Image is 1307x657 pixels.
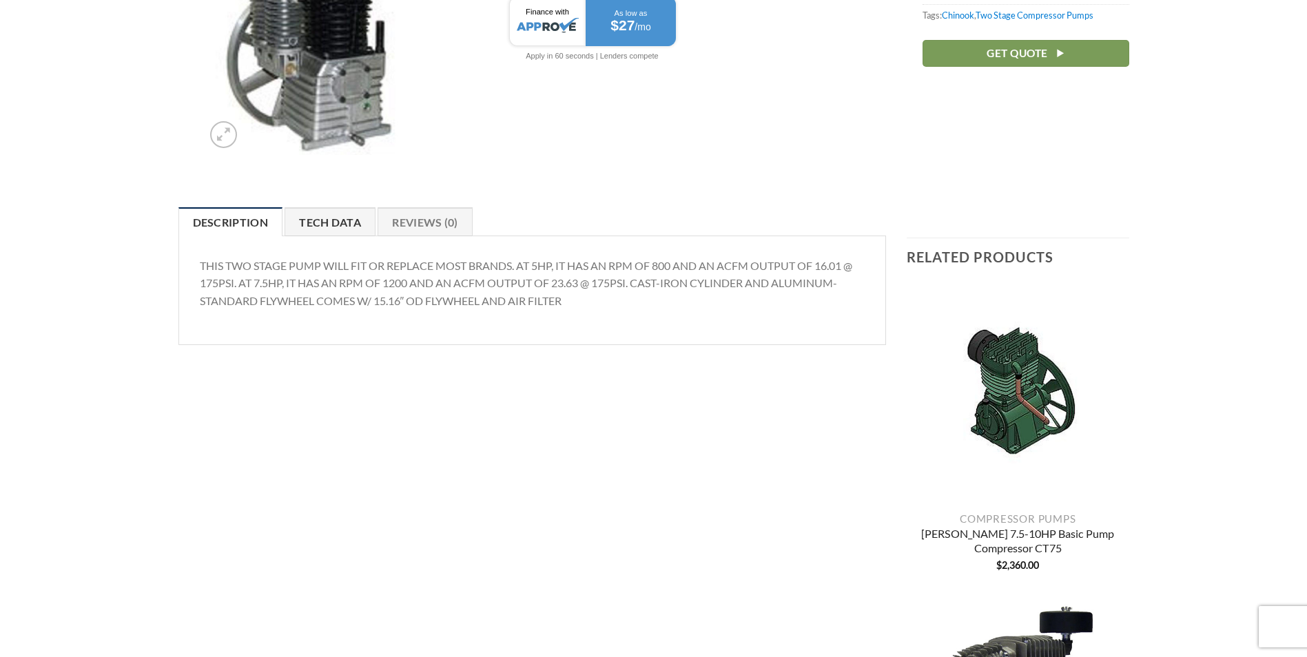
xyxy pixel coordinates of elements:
[178,207,283,236] a: Description
[987,45,1047,62] span: Get Quote
[200,257,865,310] p: THIS TWO STAGE PUMP WILL FIT OR REPLACE MOST BRANDS. AT 5HP, IT HAS AN RPM OF 800 AND AN ACFM OUT...
[378,207,473,236] a: Reviews (0)
[976,10,1093,21] a: Two Stage Compressor Pumps
[996,559,1039,571] bdi: 2,360.00
[923,4,1129,25] span: Tags: ,
[923,40,1129,67] a: Get Quote
[285,207,375,236] a: Tech Data
[907,527,1129,558] a: [PERSON_NAME] 7.5-10HP Basic Pump Compressor CT75
[942,10,974,21] a: Chinook
[907,238,1129,275] h3: Related products
[996,559,1002,571] span: $
[907,282,1129,505] img: Curtis 7.5HP Basic Pump Compressor CT75
[907,512,1129,525] p: Compressor Pumps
